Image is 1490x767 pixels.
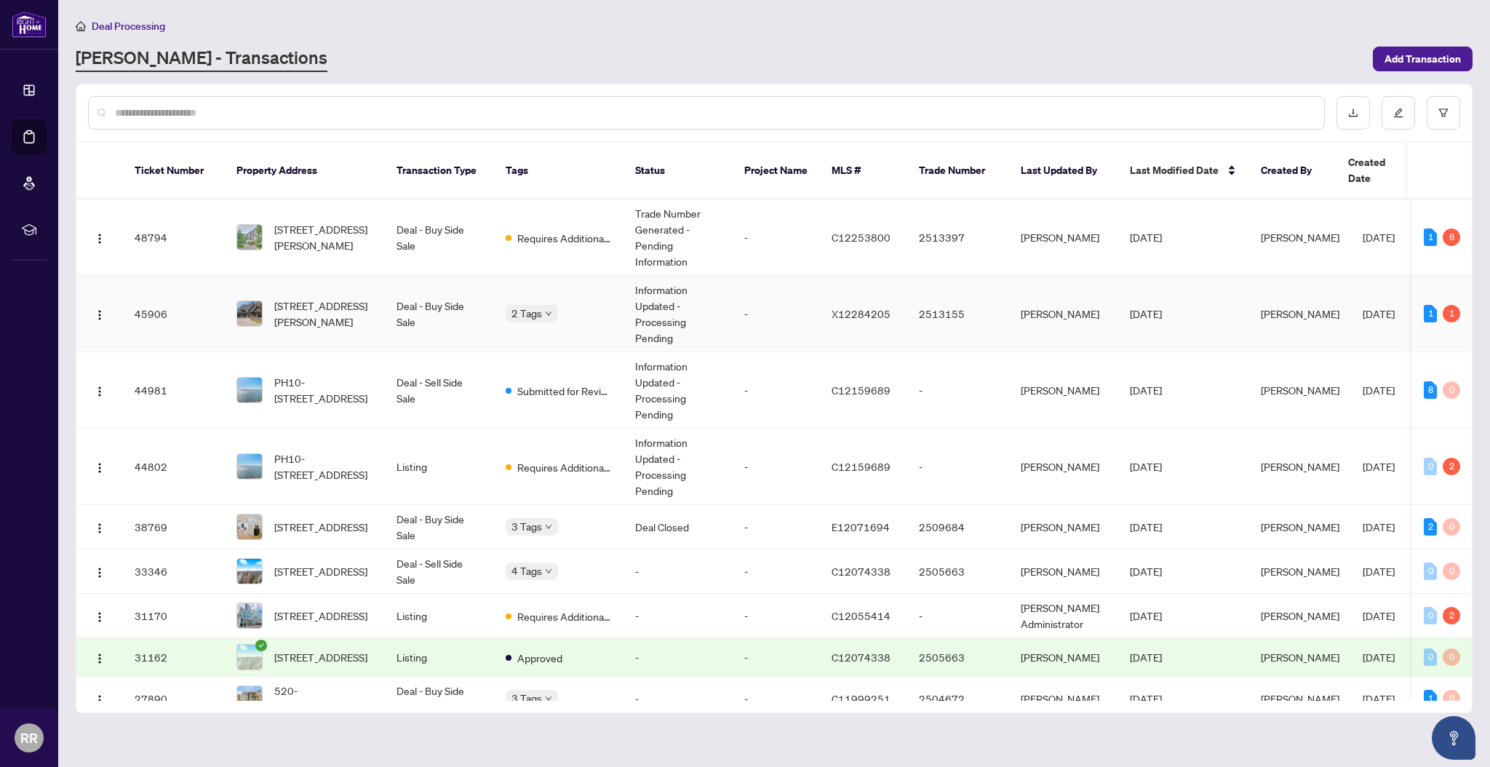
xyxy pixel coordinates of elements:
[1443,381,1460,399] div: 0
[733,429,820,505] td: -
[385,505,494,549] td: Deal - Buy Side Sale
[88,515,111,539] button: Logo
[511,305,542,322] span: 2 Tags
[1336,143,1438,199] th: Created Date
[1373,47,1473,71] button: Add Transaction
[907,594,1009,638] td: -
[1424,228,1437,246] div: 1
[237,559,262,584] img: thumbnail-img
[624,199,733,276] td: Trade Number Generated - Pending Information
[123,505,225,549] td: 38769
[1385,47,1461,71] span: Add Transaction
[832,692,891,705] span: C11999251
[545,568,552,575] span: down
[1261,692,1339,705] span: [PERSON_NAME]
[1443,228,1460,246] div: 6
[907,505,1009,549] td: 2509684
[123,429,225,505] td: 44802
[1363,307,1395,320] span: [DATE]
[123,677,225,721] td: 27890
[1382,96,1415,130] button: edit
[733,549,820,594] td: -
[274,563,367,579] span: [STREET_ADDRESS]
[1424,607,1437,624] div: 0
[1363,692,1395,705] span: [DATE]
[88,455,111,478] button: Logo
[733,276,820,352] td: -
[123,276,225,352] td: 45906
[517,459,612,475] span: Requires Additional Docs
[1363,383,1395,397] span: [DATE]
[94,233,105,245] img: Logo
[1443,648,1460,666] div: 0
[832,651,891,664] span: C12074338
[237,514,262,539] img: thumbnail-img
[1009,352,1118,429] td: [PERSON_NAME]
[733,677,820,721] td: -
[1261,307,1339,320] span: [PERSON_NAME]
[1432,716,1475,760] button: Open asap
[94,386,105,397] img: Logo
[88,226,111,249] button: Logo
[1261,565,1339,578] span: [PERSON_NAME]
[123,638,225,677] td: 31162
[1130,162,1219,178] span: Last Modified Date
[1009,143,1118,199] th: Last Updated By
[511,563,542,579] span: 4 Tags
[517,608,612,624] span: Requires Additional Docs
[907,276,1009,352] td: 2513155
[907,677,1009,721] td: 2504672
[1427,96,1460,130] button: filter
[1363,565,1395,578] span: [DATE]
[1009,505,1118,549] td: [PERSON_NAME]
[88,604,111,627] button: Logo
[624,594,733,638] td: -
[1424,458,1437,475] div: 0
[733,594,820,638] td: -
[274,450,373,482] span: PH10-[STREET_ADDRESS]
[907,199,1009,276] td: 2513397
[624,143,733,199] th: Status
[517,230,612,246] span: Requires Additional Docs
[88,645,111,669] button: Logo
[1443,690,1460,707] div: 0
[1118,143,1249,199] th: Last Modified Date
[274,608,367,624] span: [STREET_ADDRESS]
[1443,305,1460,322] div: 1
[1424,305,1437,322] div: 1
[123,143,225,199] th: Ticket Number
[1424,563,1437,580] div: 0
[1009,638,1118,677] td: [PERSON_NAME]
[1130,307,1162,320] span: [DATE]
[94,694,105,706] img: Logo
[1363,609,1395,622] span: [DATE]
[545,310,552,317] span: down
[20,728,38,748] span: RR
[624,429,733,505] td: Information Updated - Processing Pending
[1261,231,1339,244] span: [PERSON_NAME]
[274,683,373,715] span: 520-[STREET_ADDRESS]
[123,594,225,638] td: 31170
[832,460,891,473] span: C12159689
[12,11,47,38] img: logo
[511,518,542,535] span: 3 Tags
[1424,518,1437,536] div: 2
[274,298,373,330] span: [STREET_ADDRESS][PERSON_NAME]
[624,276,733,352] td: Information Updated - Processing Pending
[1443,607,1460,624] div: 2
[1009,549,1118,594] td: [PERSON_NAME]
[76,21,86,31] span: home
[88,302,111,325] button: Logo
[274,519,367,535] span: [STREET_ADDRESS]
[907,638,1009,677] td: 2505663
[733,638,820,677] td: -
[907,429,1009,505] td: -
[1261,651,1339,664] span: [PERSON_NAME]
[385,352,494,429] td: Deal - Sell Side Sale
[733,143,820,199] th: Project Name
[624,352,733,429] td: Information Updated - Processing Pending
[1443,518,1460,536] div: 0
[255,640,267,651] span: check-circle
[517,383,612,399] span: Submitted for Review
[1443,563,1460,580] div: 0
